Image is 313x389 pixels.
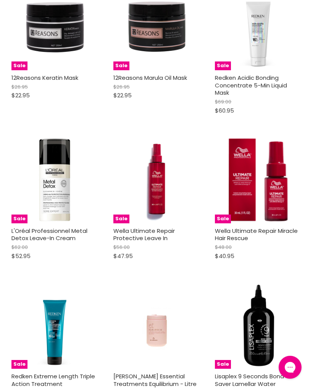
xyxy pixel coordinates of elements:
a: Redken Extreme Length Triple Action Treatment [11,372,95,388]
a: Wella Ultimate Repair Protective Leave In [113,227,175,242]
a: Wella Ultimate Repair Protective Leave InSale [113,137,200,223]
a: 12Reasons Marula Oil Mask [113,74,187,82]
span: $22.95 [11,91,30,99]
span: $26.95 [11,83,28,90]
a: Wella Ultimate Repair Miracle Hair Rescue [215,227,298,242]
span: $40.95 [215,252,234,260]
img: Redken Extreme Length Triple Action Treatment [11,282,98,369]
span: Sale [11,360,27,369]
span: Sale [113,61,129,70]
img: De Lorenzo Essential Treatments Equilibrium - Litre [142,282,171,369]
a: Redken Extreme Length Triple Action TreatmentSale [11,282,98,369]
img: Wella Ultimate Repair Miracle Hair Rescue [215,137,302,223]
span: Sale [215,215,231,223]
img: Wella Ultimate Repair Protective Leave In [113,137,200,223]
span: $52.95 [11,252,31,260]
a: Redken Acidic Bonding Concentrate 5-Min Liquid Mask [215,74,287,97]
a: 12Reasons Keratin Mask [11,74,78,82]
span: $60.95 [215,107,234,115]
img: Lisaplex 9 Seconds Bond Saver Lamellar Water [215,282,302,369]
span: Sale [215,61,231,70]
a: [PERSON_NAME] Essential Treatments Equilibrium - Litre [113,372,197,388]
span: Sale [11,61,27,70]
a: De Lorenzo Essential Treatments Equilibrium - Litre [113,282,200,369]
iframe: Gorgias live chat messenger [275,353,305,381]
span: $47.95 [113,252,133,260]
span: Sale [11,215,27,223]
a: L'Oréal Professionnel Metal Detox Leave-In CreamSale [11,137,98,223]
a: Lisaplex 9 Seconds Bond Saver Lamellar WaterSale [215,282,302,369]
span: Sale [113,215,129,223]
span: $62.00 [11,244,28,251]
span: $26.95 [113,83,130,90]
span: $69.00 [215,98,231,105]
a: Wella Ultimate Repair Miracle Hair RescueSale [215,137,302,223]
img: L'Oréal Professionnel Metal Detox Leave-In Cream [11,137,98,223]
span: $22.95 [113,91,132,99]
span: $48.00 [215,244,232,251]
span: Sale [215,360,231,369]
a: L'Oréal Professionnel Metal Detox Leave-In Cream [11,227,87,242]
a: Lisaplex 9 Seconds Bond Saver Lamellar Water [215,372,284,388]
span: $56.00 [113,244,130,251]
